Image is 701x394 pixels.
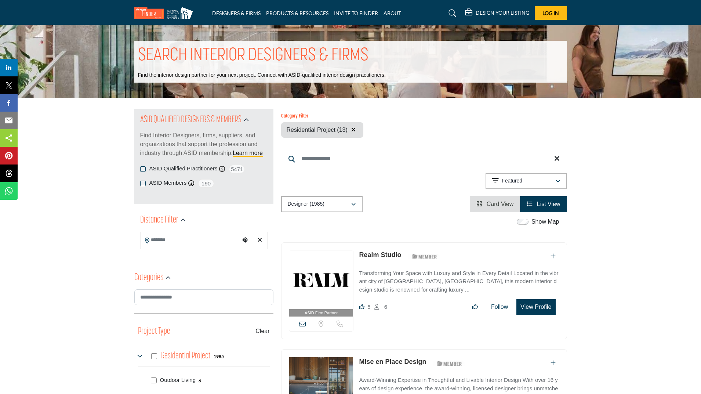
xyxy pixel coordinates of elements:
[160,376,196,384] p: Outdoor Living: Outdoor Living
[486,173,567,189] button: Featured
[359,304,364,310] i: Likes
[134,271,163,285] h2: Categories
[138,72,386,79] p: Find the interior design partner for your next project. Connect with ASID-qualified interior desi...
[520,196,567,212] li: List View
[516,299,555,315] button: View Profile
[134,7,197,19] img: Site Logo
[542,10,559,16] span: Log In
[140,131,268,158] p: Find Interior Designers, firms, suppliers, and organizations that support the profession and indu...
[384,304,387,310] span: 6
[384,10,401,16] a: ABOUT
[537,201,560,207] span: List View
[374,303,387,311] div: Followers
[535,6,567,20] button: Log In
[442,7,461,19] a: Search
[289,250,353,317] a: ASID Firm Partner
[359,358,426,365] a: Mise en Place Design
[465,9,529,18] div: DESIGN YOUR LISTING
[467,300,483,314] button: Like listing
[476,201,513,207] a: View Card
[134,289,273,305] input: Search Category
[305,310,338,316] span: ASID Firm Partner
[288,200,324,208] p: Designer (1985)
[138,325,170,339] button: Project Type
[149,179,187,187] label: ASID Members
[266,10,328,16] a: PRODUCTS & RESOURCES
[199,378,201,383] b: 6
[214,353,224,359] div: 1985 Results For Residential Project
[433,359,466,368] img: ASID Members Badge Icon
[140,214,178,227] h2: Distance Filter
[551,360,556,366] a: Add To List
[149,165,218,173] label: ASID Qualified Practitioners
[281,150,567,167] input: Search Keyword
[233,150,263,156] a: Learn more
[334,10,378,16] a: INVITE TO FINDER
[359,250,401,260] p: Realm Studio
[255,327,269,336] buton: Clear
[212,10,261,16] a: DESIGNERS & FIRMS
[470,196,520,212] li: Card View
[199,377,201,384] div: 6 Results For Outdoor Living
[359,269,559,294] p: Transforming Your Space with Luxury and Style in Every Detail Located in the vibrant city of [GEO...
[476,10,529,16] h5: DESIGN YOUR LISTING
[138,44,368,67] h1: SEARCH INTERIOR DESIGNERS & FIRMS
[254,232,265,248] div: Clear search location
[151,353,157,359] input: Select Residential Project checkbox
[151,377,157,383] input: Select Outdoor Living checkbox
[140,166,146,172] input: ASID Qualified Practitioners checkbox
[214,354,224,359] b: 1985
[141,233,240,247] input: Search Location
[140,113,241,127] h2: ASID QUALIFIED DESIGNERS & MEMBERS
[359,251,401,259] a: Realm Studio
[527,201,560,207] a: View List
[359,357,426,367] p: Mise en Place Design
[198,179,214,188] span: 190
[229,165,245,174] span: 5471
[408,252,441,261] img: ASID Members Badge Icon
[289,250,353,309] img: Realm Studio
[531,217,559,226] label: Show Map
[551,253,556,259] a: Add To List
[486,300,513,314] button: Follow
[140,181,146,186] input: ASID Members checkbox
[161,350,211,362] h4: Residential Project: Types of projects range from simple residential renovations to highly comple...
[502,177,522,185] p: Featured
[281,113,364,120] h6: Category Filter
[359,265,559,294] a: Transforming Your Space with Luxury and Style in Every Detail Located in the vibrant city of [GEO...
[281,196,363,212] button: Designer (1985)
[367,304,370,310] span: 5
[240,232,251,248] div: Choose your current location
[287,127,348,133] span: Residential Project (13)
[487,201,514,207] span: Card View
